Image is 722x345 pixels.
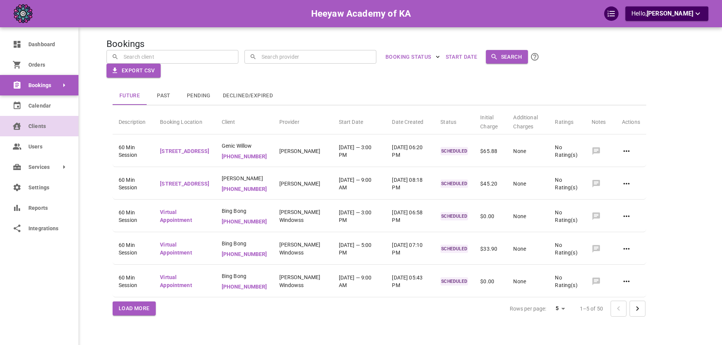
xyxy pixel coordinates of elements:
span: $45.20 [480,181,497,187]
td: [DATE] 05:43 PM [386,266,434,297]
p: Virtual Appointment [160,241,209,257]
p: [PHONE_NUMBER] [222,153,267,161]
p: SCHEDULED [440,180,468,188]
p: SCHEDULED [440,147,468,155]
td: None [507,266,549,297]
span: Settings [28,184,67,192]
p: [PHONE_NUMBER] [222,185,267,193]
td: [DATE] — 3:00 PM [333,136,386,167]
span: [PERSON_NAME] [647,10,693,17]
td: No Rating(s) [549,234,586,265]
td: No Rating(s) [549,266,586,297]
th: Notes [586,107,616,134]
th: Booking Location [154,107,215,134]
div: 5 [550,303,568,314]
span: Clients [28,122,67,130]
p: SCHEDULED [440,277,468,286]
span: Bing Bong [222,272,267,280]
span: Dashboard [28,41,67,48]
td: None [507,169,549,200]
td: [DATE] 06:58 PM [386,201,434,232]
button: Pending [181,87,217,105]
p: [PERSON_NAME] Windowss [279,241,327,257]
td: No Rating(s) [549,136,586,167]
p: [PHONE_NUMBER] [222,283,267,291]
td: 60 Min Session [113,266,154,297]
h6: Heeyaw Academy of KA [311,6,411,21]
button: BOOKING STATUS [382,50,443,64]
span: $65.88 [480,148,497,154]
button: Go to next page [630,301,645,317]
td: None [507,234,549,265]
p: SCHEDULED [440,212,468,220]
td: [DATE] 06:20 PM [386,136,434,167]
td: None [507,136,549,167]
div: QuickStart Guide [604,6,619,21]
p: [PERSON_NAME] [279,147,327,155]
th: Initial Charge [474,107,507,134]
span: [PERSON_NAME] [222,175,267,182]
span: Calendar [28,102,67,110]
th: Start Date [333,107,386,134]
span: Users [28,143,67,151]
td: [DATE] 08:18 PM [386,169,434,200]
th: Provider [273,107,333,134]
p: SCHEDULED [440,245,468,253]
td: [DATE] 07:10 PM [386,234,434,265]
th: Status [434,107,474,134]
img: company-logo [14,4,33,23]
p: [PERSON_NAME] Windowss [279,273,327,289]
td: 60 Min Session [113,169,154,200]
p: Rows per page: [510,305,547,312]
p: 1–5 of 50 [580,305,603,312]
button: Hello,[PERSON_NAME] [625,6,708,21]
span: Integrations [28,225,67,233]
td: [DATE] — 9:00 AM [333,169,386,200]
th: Date Created [386,107,434,134]
th: Additional Charges [507,107,549,134]
span: Bing Bong [222,207,267,215]
p: Hello, [631,9,702,19]
button: Export CSV [106,64,161,78]
button: Declined/Expired [217,87,279,105]
input: Search provider [260,50,371,63]
p: [STREET_ADDRESS] [160,147,209,155]
p: [PHONE_NUMBER] [222,250,267,258]
th: Client [216,107,273,134]
button: Click the Search button to submit your search. All name/email searches are CASE SENSITIVE. To sea... [528,50,542,64]
td: 60 Min Session [113,234,154,265]
td: [DATE] — 9:00 AM [333,266,386,297]
span: Orders [28,61,67,69]
th: Description [113,107,154,134]
input: Search client [122,50,233,63]
button: Search [486,50,528,64]
span: Genic Willow [222,142,267,150]
td: 60 Min Session [113,136,154,167]
span: Bing Bong [222,240,267,247]
span: $33.90 [480,246,497,252]
td: None [507,201,549,232]
th: Actions [616,107,646,134]
button: Past [147,87,181,105]
button: Load More [113,301,156,315]
button: Start Date [443,50,481,64]
p: Virtual Appointment [160,208,209,224]
span: Reports [28,204,67,212]
td: No Rating(s) [549,201,586,232]
p: Virtual Appointment [160,273,209,289]
th: Ratings [549,107,586,134]
p: [STREET_ADDRESS] [160,180,209,188]
p: [PHONE_NUMBER] [222,218,267,226]
span: $0.00 [480,213,494,219]
span: $0.00 [480,278,494,284]
td: 60 Min Session [113,201,154,232]
button: Future [113,87,147,105]
td: No Rating(s) [549,169,586,200]
p: [PERSON_NAME] [279,180,327,188]
td: [DATE] — 3:00 PM [333,201,386,232]
p: [PERSON_NAME] Windowss [279,208,327,224]
td: [DATE] — 5:00 PM [333,234,386,265]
